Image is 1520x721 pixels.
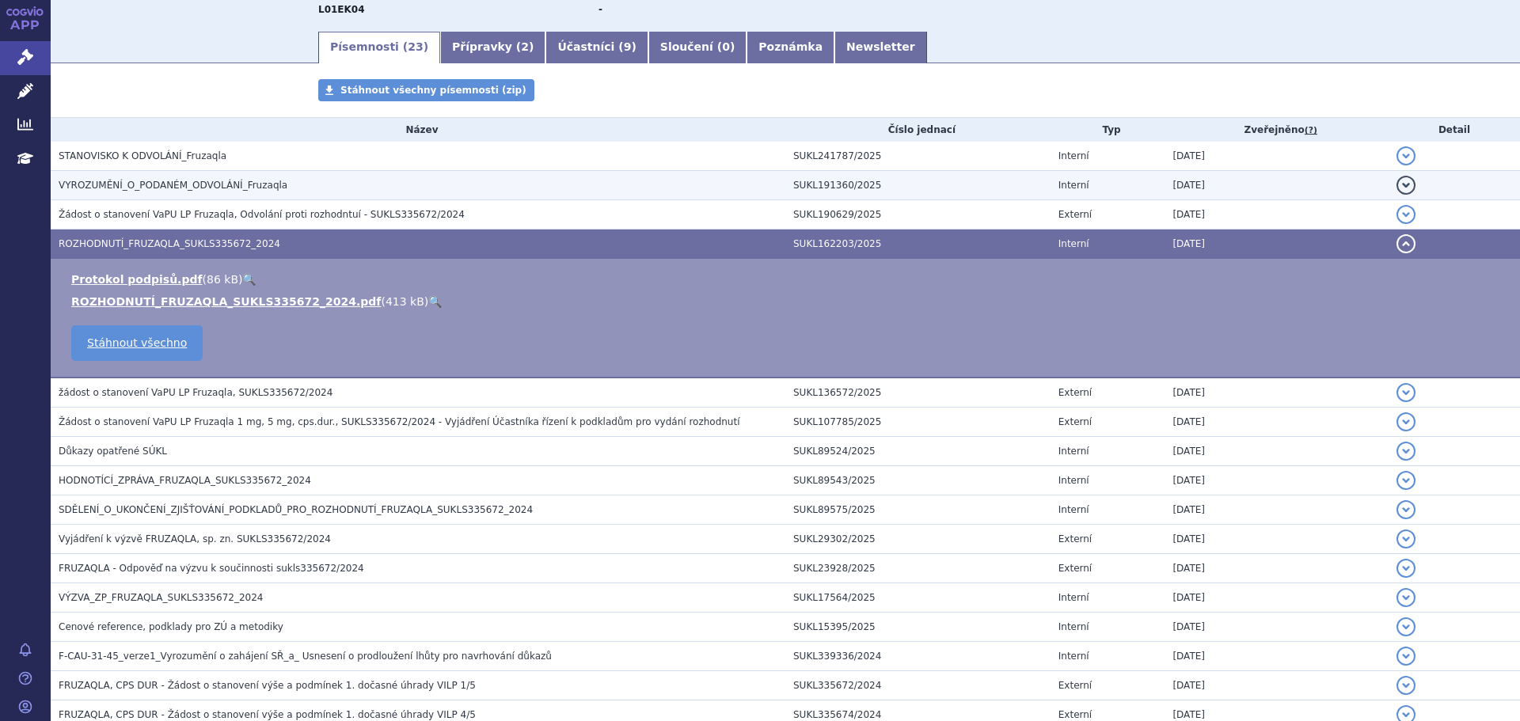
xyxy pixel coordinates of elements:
[71,273,203,286] a: Protokol podpisů.pdf
[785,378,1051,408] td: SUKL136572/2025
[59,533,331,545] span: Vyjádření k výzvě FRUZAQLA, sp. zn. SUKLS335672/2024
[1396,146,1415,165] button: detail
[59,592,263,603] span: VÝZVA_ZP_FRUZAQLA_SUKLS335672_2024
[785,613,1051,642] td: SUKL15395/2025
[59,446,167,457] span: Důkazy opatřené SÚKL
[1396,471,1415,490] button: detail
[1058,209,1092,220] span: Externí
[1058,680,1092,691] span: Externí
[59,416,740,427] span: Žádost o stanovení VaPU LP Fruzaqla 1 mg, 5 mg, cps.dur., SUKLS335672/2024 - Vyjádření Účastníka ...
[1165,583,1389,613] td: [DATE]
[59,180,287,191] span: VYROZUMĚNÍ_O_PODANÉM_ODVOLÁNÍ_Fruzaqla
[1058,504,1089,515] span: Interní
[428,295,442,308] a: 🔍
[1165,642,1389,671] td: [DATE]
[785,200,1051,230] td: SUKL190629/2025
[1165,142,1389,171] td: [DATE]
[1058,709,1092,720] span: Externí
[785,118,1051,142] th: Číslo jednací
[1389,118,1520,142] th: Detail
[1396,383,1415,402] button: detail
[521,40,529,53] span: 2
[1058,563,1092,574] span: Externí
[834,32,927,63] a: Newsletter
[1396,234,1415,253] button: detail
[71,271,1504,287] li: ( )
[785,671,1051,700] td: SUKL335672/2024
[1396,205,1415,224] button: detail
[59,475,311,486] span: HODNOTÍCÍ_ZPRÁVA_FRUZAQLA_SUKLS335672_2024
[1051,118,1165,142] th: Typ
[1165,437,1389,466] td: [DATE]
[1058,150,1089,161] span: Interní
[59,621,283,632] span: Cenové reference, podklady pro ZÚ a metodiky
[1165,495,1389,525] td: [DATE]
[71,325,203,361] a: Stáhnout všechno
[59,709,476,720] span: FRUZAQLA, CPS DUR - Žádost o stanovení výše a podmínek 1. dočasné úhrady VILP 4/5
[1165,408,1389,437] td: [DATE]
[785,525,1051,554] td: SUKL29302/2025
[1058,416,1092,427] span: Externí
[1058,180,1089,191] span: Interní
[1396,647,1415,666] button: detail
[51,118,785,142] th: Název
[1396,617,1415,636] button: detail
[1305,125,1317,136] abbr: (?)
[785,230,1051,259] td: SUKL162203/2025
[1165,118,1389,142] th: Zveřejněno
[1165,200,1389,230] td: [DATE]
[1396,588,1415,607] button: detail
[59,504,533,515] span: SDĚLENÍ_O_UKONČENÍ_ZJIŠŤOVÁNÍ_PODKLADŮ_PRO_ROZHODNUTÍ_FRUZAQLA_SUKLS335672_2024
[59,209,465,220] span: Žádost o stanovení VaPU LP Fruzaqla, Odvolání proti rozhodntuí - SUKLS335672/2024
[1396,676,1415,695] button: detail
[318,4,365,15] strong: FRUCHINTINIB
[785,171,1051,200] td: SUKL191360/2025
[318,32,440,63] a: Písemnosti (23)
[1396,442,1415,461] button: detail
[1396,412,1415,431] button: detail
[1165,466,1389,495] td: [DATE]
[747,32,834,63] a: Poznámka
[1396,176,1415,195] button: detail
[785,642,1051,671] td: SUKL339336/2024
[59,150,226,161] span: STANOVISKO K ODVOLÁNÍ_Fruzaqla
[1165,171,1389,200] td: [DATE]
[1058,621,1089,632] span: Interní
[1058,238,1089,249] span: Interní
[242,273,256,286] a: 🔍
[785,583,1051,613] td: SUKL17564/2025
[59,563,364,574] span: FRUZAQLA - Odpověď na výzvu k součinnosti sukls335672/2024
[340,85,526,96] span: Stáhnout všechny písemnosti (zip)
[59,238,280,249] span: ROZHODNUTÍ_FRUZAQLA_SUKLS335672_2024
[408,40,423,53] span: 23
[1165,554,1389,583] td: [DATE]
[318,79,534,101] a: Stáhnout všechny písemnosti (zip)
[598,4,602,15] strong: -
[1165,671,1389,700] td: [DATE]
[59,387,332,398] span: žádost o stanovení VaPU LP Fruzaqla, SUKLS335672/2024
[1165,378,1389,408] td: [DATE]
[71,294,1504,309] li: ( )
[1165,230,1389,259] td: [DATE]
[1396,529,1415,548] button: detail
[1058,533,1092,545] span: Externí
[59,680,476,691] span: FRUZAQLA, CPS DUR - Žádost o stanovení výše a podmínek 1. dočasné úhrady VILP 1/5
[722,40,730,53] span: 0
[545,32,648,63] a: Účastníci (9)
[624,40,632,53] span: 9
[785,142,1051,171] td: SUKL241787/2025
[386,295,424,308] span: 413 kB
[207,273,238,286] span: 86 kB
[1396,500,1415,519] button: detail
[785,408,1051,437] td: SUKL107785/2025
[1165,525,1389,554] td: [DATE]
[1058,446,1089,457] span: Interní
[1058,651,1089,662] span: Interní
[785,466,1051,495] td: SUKL89543/2025
[1396,559,1415,578] button: detail
[1058,387,1092,398] span: Externí
[785,437,1051,466] td: SUKL89524/2025
[1165,613,1389,642] td: [DATE]
[59,651,552,662] span: F-CAU-31-45_verze1_Vyrozumění o zahájení SŘ_a_ Usnesení o prodloužení lhůty pro navrhování důkazů
[440,32,545,63] a: Přípravky (2)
